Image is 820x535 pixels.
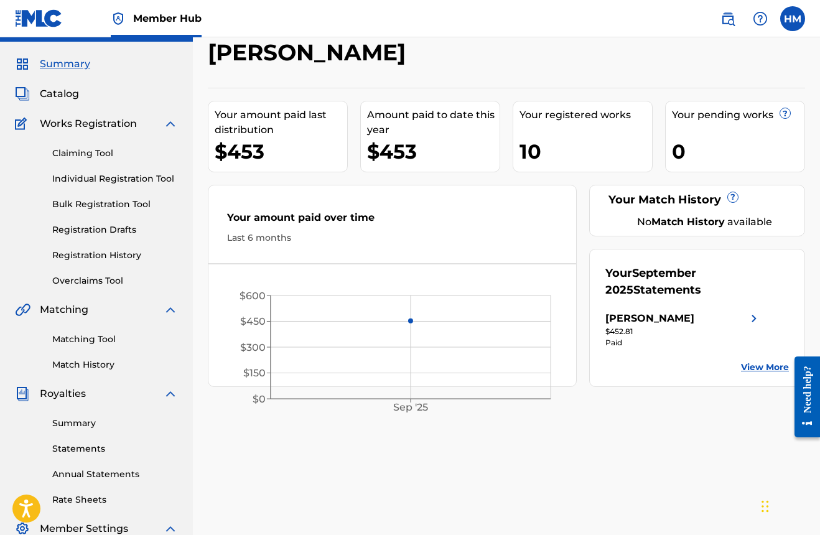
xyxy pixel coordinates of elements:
a: Annual Statements [52,468,178,481]
span: Matching [40,302,88,317]
a: Registration History [52,249,178,262]
a: Matching Tool [52,333,178,346]
div: Paid [605,337,762,348]
span: September 2025 [605,266,696,297]
a: Rate Sheets [52,493,178,506]
span: Royalties [40,386,86,401]
img: Royalties [15,386,30,401]
span: Member Hub [133,11,202,26]
iframe: Chat Widget [758,475,820,535]
span: ? [780,108,790,118]
a: Overclaims Tool [52,274,178,287]
div: Your pending works [672,108,804,123]
span: Works Registration [40,116,137,131]
tspan: $150 [243,367,266,379]
img: Catalog [15,86,30,101]
img: help [753,11,768,26]
a: Match History [52,358,178,371]
img: Works Registration [15,116,31,131]
div: $453 [215,137,347,165]
strong: Match History [651,216,725,228]
div: $452.81 [605,326,762,337]
tspan: Sep '25 [393,402,428,414]
a: SummarySummary [15,57,90,72]
img: MLC Logo [15,9,63,27]
div: Your Statements [605,265,790,299]
div: Your registered works [519,108,652,123]
tspan: $300 [240,342,266,353]
div: No available [621,215,790,230]
tspan: $0 [253,393,266,405]
img: expand [163,302,178,317]
div: Drag [762,488,769,525]
img: expand [163,116,178,131]
a: [PERSON_NAME]right chevron icon$452.81Paid [605,311,762,348]
a: Individual Registration Tool [52,172,178,185]
a: Public Search [715,6,740,31]
a: Statements [52,442,178,455]
h2: [PERSON_NAME] [208,39,412,67]
div: Your amount paid last distribution [215,108,347,137]
a: Registration Drafts [52,223,178,236]
div: Help [748,6,773,31]
img: Matching [15,302,30,317]
img: search [720,11,735,26]
div: Amount paid to date this year [367,108,500,137]
tspan: $450 [240,315,266,327]
a: Summary [52,417,178,430]
a: View More [741,361,789,374]
div: [PERSON_NAME] [605,311,694,326]
img: right chevron icon [747,311,762,326]
iframe: Resource Center [785,346,820,449]
img: Summary [15,57,30,72]
div: User Menu [780,6,805,31]
div: Last 6 months [227,231,557,244]
a: CatalogCatalog [15,86,79,101]
div: 10 [519,137,652,165]
img: Top Rightsholder [111,11,126,26]
span: ? [728,192,738,202]
div: Your Match History [605,192,790,208]
img: expand [163,386,178,401]
tspan: $600 [240,290,266,302]
div: Your amount paid over time [227,210,557,231]
span: Summary [40,57,90,72]
a: Claiming Tool [52,147,178,160]
div: 0 [672,137,804,165]
div: $453 [367,137,500,165]
span: Catalog [40,86,79,101]
a: Bulk Registration Tool [52,198,178,211]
